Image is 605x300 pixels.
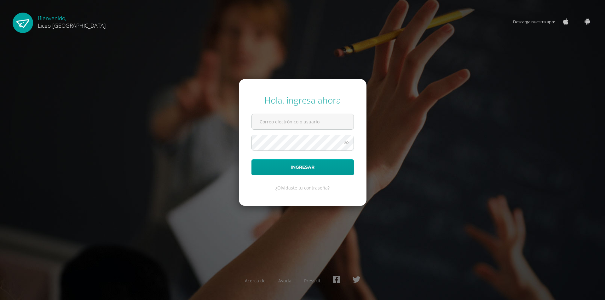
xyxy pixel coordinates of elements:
[245,278,266,284] a: Acerca de
[38,13,106,29] div: Bienvenido,
[278,278,291,284] a: Ayuda
[275,185,330,191] a: ¿Olvidaste tu contraseña?
[252,114,354,129] input: Correo electrónico o usuario
[513,16,561,28] span: Descarga nuestra app:
[251,159,354,175] button: Ingresar
[304,278,320,284] a: Presskit
[38,22,106,29] span: Liceo [GEOGRAPHIC_DATA]
[251,94,354,106] div: Hola, ingresa ahora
